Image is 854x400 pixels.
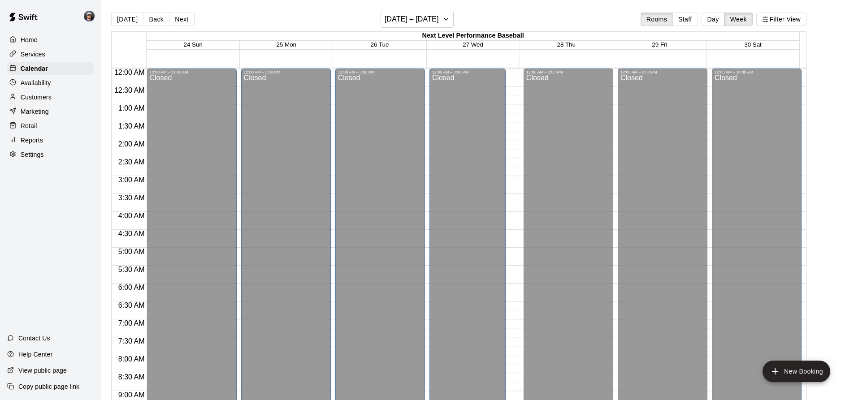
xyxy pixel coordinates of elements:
[715,70,799,74] div: 12:00 AM – 10:00 AM
[652,41,667,48] button: 29 Fri
[116,284,147,291] span: 6:00 AM
[18,366,67,375] p: View public page
[21,93,52,102] p: Customers
[756,13,806,26] button: Filter View
[7,62,94,75] a: Calendar
[82,7,101,25] div: Mason Edwards
[763,361,830,382] button: add
[21,35,38,44] p: Home
[7,119,94,133] a: Retail
[112,69,147,76] span: 12:00 AM
[169,13,194,26] button: Next
[18,334,50,343] p: Contact Us
[116,373,147,381] span: 8:30 AM
[147,32,799,40] div: Next Level Performance Baseball
[116,176,147,184] span: 3:00 AM
[744,41,762,48] button: 30 Sat
[116,319,147,327] span: 7:00 AM
[116,194,147,202] span: 3:30 AM
[112,86,147,94] span: 12:30 AM
[143,13,169,26] button: Back
[277,41,296,48] button: 25 Mon
[111,13,143,26] button: [DATE]
[702,13,725,26] button: Day
[21,50,45,59] p: Services
[7,148,94,161] a: Settings
[21,150,44,159] p: Settings
[244,70,328,74] div: 12:00 AM – 3:00 PM
[149,70,234,74] div: 12:00 AM – 11:00 AM
[620,70,705,74] div: 12:00 AM – 3:00 PM
[385,13,439,26] h6: [DATE] – [DATE]
[463,41,483,48] button: 27 Wed
[7,90,94,104] a: Customers
[432,70,503,74] div: 12:00 AM – 3:00 PM
[641,13,673,26] button: Rooms
[672,13,698,26] button: Staff
[116,337,147,345] span: 7:30 AM
[526,70,611,74] div: 12:00 AM – 3:00 PM
[381,11,454,28] button: [DATE] – [DATE]
[7,47,94,61] a: Services
[21,78,51,87] p: Availability
[21,107,49,116] p: Marketing
[18,382,79,391] p: Copy public page link
[116,391,147,399] span: 9:00 AM
[184,41,203,48] button: 24 Sun
[116,266,147,273] span: 5:30 AM
[7,133,94,147] a: Reports
[116,158,147,166] span: 2:30 AM
[557,41,576,48] button: 28 Thu
[724,13,753,26] button: Week
[371,41,389,48] button: 26 Tue
[116,104,147,112] span: 1:00 AM
[116,122,147,130] span: 1:30 AM
[21,64,48,73] p: Calendar
[116,230,147,237] span: 4:30 AM
[84,11,95,22] img: Mason Edwards
[18,350,52,359] p: Help Center
[116,301,147,309] span: 6:30 AM
[116,248,147,255] span: 5:00 AM
[338,70,422,74] div: 12:00 AM – 3:00 PM
[116,140,147,148] span: 2:00 AM
[7,33,94,47] a: Home
[116,355,147,363] span: 8:00 AM
[21,136,43,145] p: Reports
[7,105,94,118] a: Marketing
[116,212,147,219] span: 4:00 AM
[7,76,94,90] a: Availability
[21,121,37,130] p: Retail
